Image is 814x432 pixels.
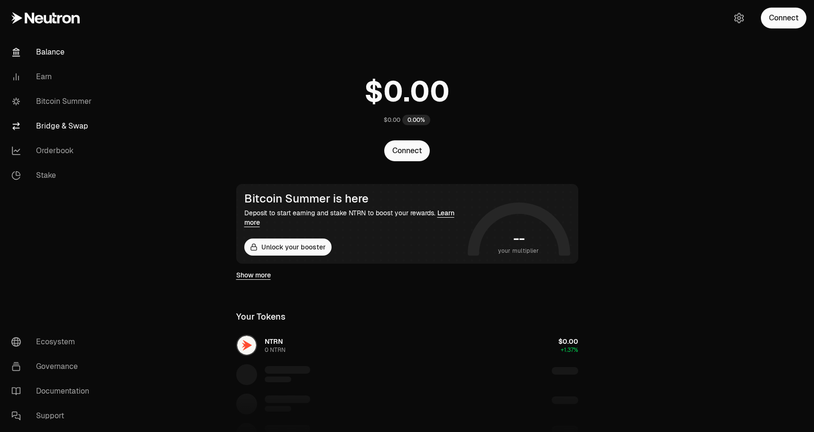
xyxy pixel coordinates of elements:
a: Stake [4,163,102,188]
a: Earn [4,64,102,89]
a: Orderbook [4,138,102,163]
a: Support [4,404,102,428]
a: Balance [4,40,102,64]
button: Unlock your booster [244,239,332,256]
div: Bitcoin Summer is here [244,192,464,205]
a: Documentation [4,379,102,404]
a: Bridge & Swap [4,114,102,138]
button: Connect [384,140,430,161]
h1: -- [513,231,524,246]
div: $0.00 [384,116,400,124]
div: Deposit to start earning and stake NTRN to boost your rewards. [244,208,464,227]
a: Show more [236,270,271,280]
a: Governance [4,354,102,379]
div: 0.00% [402,115,430,125]
a: Bitcoin Summer [4,89,102,114]
button: Connect [761,8,806,28]
div: Your Tokens [236,310,286,323]
a: Ecosystem [4,330,102,354]
span: your multiplier [498,246,539,256]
